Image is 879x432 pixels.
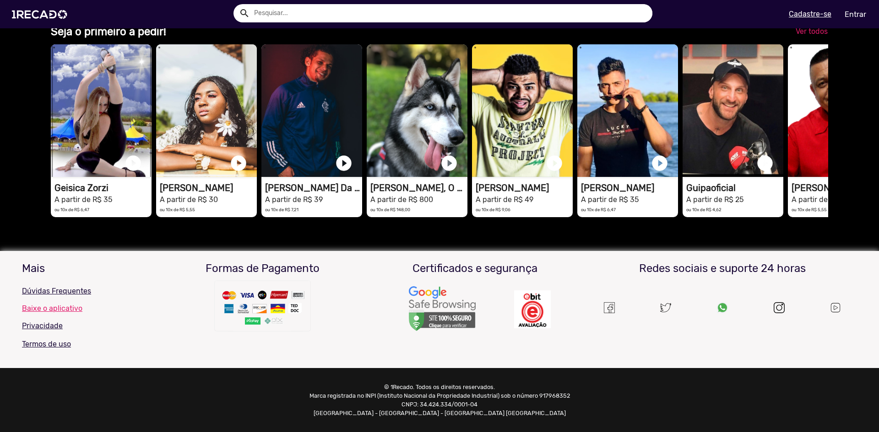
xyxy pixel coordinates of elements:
small: A partir de R$ 35 [581,195,639,204]
h1: [PERSON_NAME], O Husky [370,182,467,193]
video: 1RECADO vídeos dedicados para fãs e empresas [472,44,573,177]
h1: [PERSON_NAME] [581,182,678,193]
h3: Formas de Pagamento [163,262,362,275]
img: twitter.svg [660,302,671,313]
small: ou 10x de R$ 6,47 [54,207,89,212]
a: play_circle_filled [124,154,142,172]
mat-icon: Example home icon [239,8,250,19]
p: © 1Recado. Todos os direitos reservados. Marca registrada no INPI (Instituto Nacional da Propried... [306,383,574,418]
h3: Redes sociais e suporte 24 horas [588,262,857,275]
img: Um recado,1Recado,1 recado,vídeo de famosos,site para pagar famosos,vídeos e lives exclusivas de ... [408,286,477,332]
p: Termos de uso [22,339,150,350]
a: play_circle_filled [440,154,458,172]
input: Pesquisar... [247,4,652,22]
video: 1RECADO vídeos dedicados para fãs e empresas [367,44,467,177]
h3: Mais [22,262,150,275]
a: Baixe o aplicativo [22,304,150,313]
small: ou 10x de R$ 6,47 [581,207,616,212]
small: A partir de R$ 35 [54,195,112,204]
h1: [PERSON_NAME] Da Torcida [265,182,362,193]
small: A partir de R$ 800 [370,195,433,204]
h3: Certificados e segurança [376,262,575,275]
video: 1RECADO vídeos dedicados para fãs e empresas [261,44,362,177]
p: Dúvidas Frequentes [22,286,150,297]
h1: Geisica Zorzi [54,182,152,193]
a: play_circle_filled [229,154,248,172]
a: play_circle_filled [756,154,774,172]
small: A partir de R$ 39 [265,195,323,204]
small: A partir de R$ 49 [476,195,533,204]
img: instagram.svg [774,302,785,313]
a: Entrar [839,6,872,22]
a: play_circle_filled [335,154,353,172]
small: ou 10x de R$ 7,21 [265,207,298,212]
img: Um recado,1Recado,1 recado,vídeo de famosos,site para pagar famosos,vídeos e lives exclusivas de ... [604,302,615,313]
h1: Guipaoficial [686,182,783,193]
video: 1RECADO vídeos dedicados para fãs e empresas [683,44,783,177]
img: Um recado,1Recado,1 recado,vídeo de famosos,site para pagar famosos,vídeos e lives exclusivas de ... [830,302,841,314]
img: Um recado,1Recado,1 recado,vídeo de famosos,site para pagar famosos,vídeos e lives exclusivas de ... [212,278,313,338]
small: A partir de R$ 30 [160,195,218,204]
u: Cadastre-se [789,10,831,18]
span: Ver todos [796,27,828,36]
a: play_circle_filled [651,154,669,172]
button: Example home icon [236,5,252,21]
img: Um recado,1Recado,1 recado,vídeo de famosos,site para pagar famosos,vídeos e lives exclusivas de ... [514,290,551,328]
video: 1RECADO vídeos dedicados para fãs e empresas [577,44,678,177]
small: A partir de R$ 25 [686,195,743,204]
video: 1RECADO vídeos dedicados para fãs e empresas [156,44,257,177]
small: ou 10x de R$ 4,62 [686,207,722,212]
video: 1RECADO vídeos dedicados para fãs e empresas [51,44,152,177]
h1: [PERSON_NAME] [476,182,573,193]
h1: [PERSON_NAME] [160,182,257,193]
small: ou 10x de R$ 9,06 [476,207,510,212]
small: ou 10x de R$ 5,55 [792,207,827,212]
small: ou 10x de R$ 5,55 [160,207,195,212]
small: ou 10x de R$ 148,00 [370,207,410,212]
small: A partir de R$ 30 [792,195,850,204]
p: Privacidade [22,320,150,331]
img: Um recado,1Recado,1 recado,vídeo de famosos,site para pagar famosos,vídeos e lives exclusivas de ... [717,302,728,313]
a: play_circle_filled [545,154,564,172]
